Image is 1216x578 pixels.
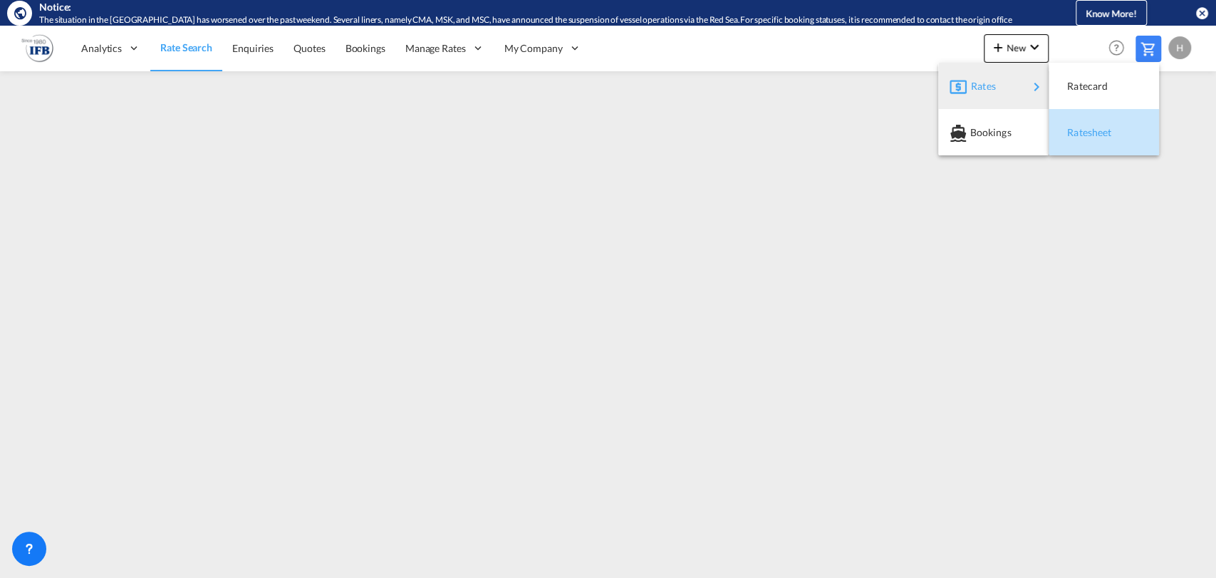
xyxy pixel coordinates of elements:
[1067,72,1083,100] span: Ratecard
[950,115,1037,150] div: Bookings
[1060,68,1148,104] div: Ratecard
[938,109,1049,155] button: Bookings
[970,118,985,147] span: Bookings
[1028,78,1045,96] md-icon: icon-chevron-right
[1060,115,1148,150] div: Ratesheet
[1067,118,1083,147] span: Ratesheet
[971,72,988,100] span: Rates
